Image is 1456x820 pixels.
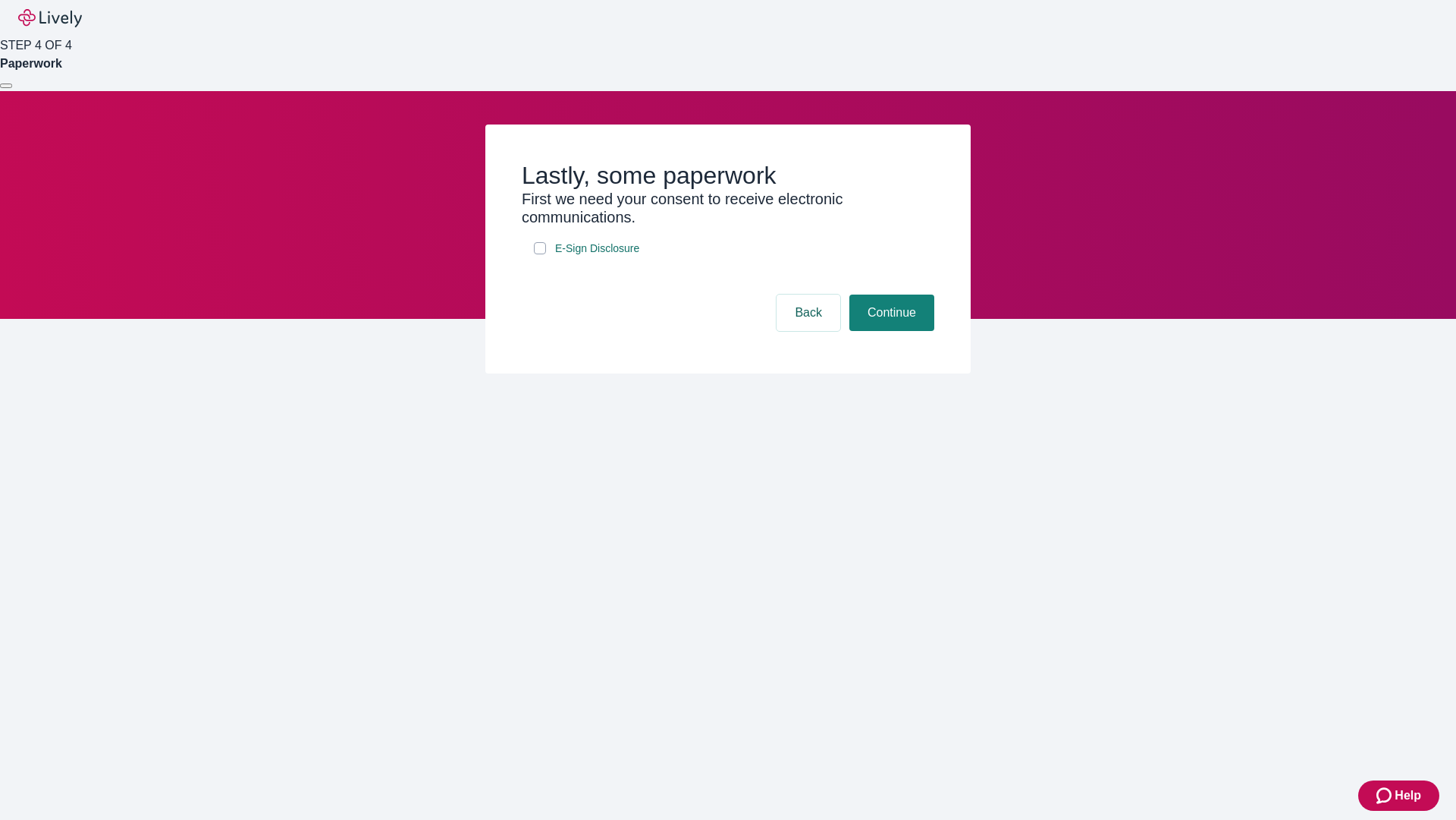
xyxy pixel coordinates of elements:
h3: First we need your consent to receive electronic communications. [522,190,934,226]
img: Lively [18,9,82,27]
a: e-sign disclosure document [552,239,642,258]
button: Continue [849,295,934,331]
svg: Zendesk support icon [1376,787,1395,805]
button: Back [777,295,840,331]
span: Help [1395,787,1421,805]
h2: Lastly, some paperwork [522,161,934,190]
button: Zendesk support iconHelp [1358,781,1439,811]
span: E-Sign Disclosure [555,241,639,257]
